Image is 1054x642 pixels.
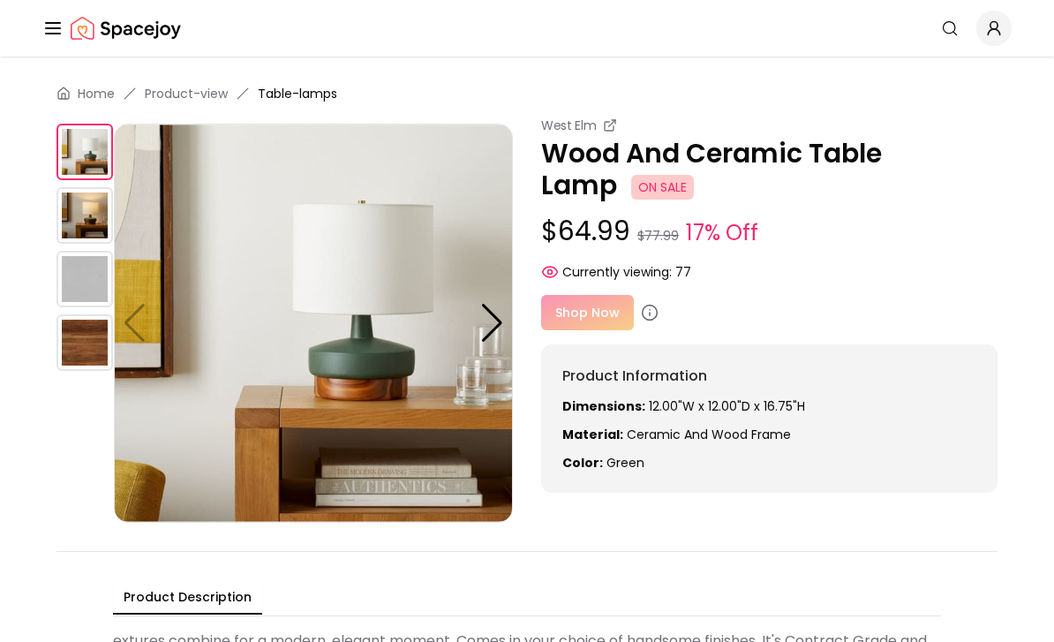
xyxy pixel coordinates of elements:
span: Currently viewing: [562,263,672,281]
nav: breadcrumb [56,85,998,102]
strong: Color: [562,454,603,472]
img: https://storage.googleapis.com/spacejoy-main/assets/60ec6f1c64afb90023c86f87/product_2_30115od8e3f2 [56,251,113,307]
p: Wood And Ceramic Table Lamp [541,138,998,201]
strong: Dimensions: [562,397,645,415]
a: Spacejoy [71,11,181,46]
img: https://storage.googleapis.com/spacejoy-main/assets/60ec6f1c64afb90023c86f87/product_0_e44iobiokfn [114,124,513,523]
p: 12.00"W x 12.00"D x 16.75"H [562,397,976,415]
img: https://storage.googleapis.com/spacejoy-main/assets/60ec6f1c64afb90023c86f87/product_1_i7e91m9mgba [513,124,912,523]
span: Ceramic and wood frame [627,426,791,443]
img: Spacejoy Logo [71,11,181,46]
small: West Elm [541,117,596,134]
img: https://storage.googleapis.com/spacejoy-main/assets/60ec6f1c64afb90023c86f87/product_1_i7e91m9mgba [56,187,113,244]
span: Table-lamps [258,85,337,102]
small: $77.99 [637,227,679,245]
strong: Material: [562,426,623,443]
button: Product Description [113,581,262,615]
small: 17% Off [686,217,758,249]
span: 77 [675,263,691,281]
a: Product-view [145,85,228,102]
img: https://storage.googleapis.com/spacejoy-main/assets/60ec6f1c64afb90023c86f87/product_0_e44iobiokfn [56,124,113,180]
span: ON SALE [631,175,694,200]
img: https://storage.googleapis.com/spacejoy-main/assets/60ec6f1c64afb90023c86f87/product_3_do3i7jfk5b97 [56,314,113,371]
h6: Product Information [562,366,976,387]
p: $64.99 [541,215,998,249]
a: Home [78,85,115,102]
span: green [606,454,644,472]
